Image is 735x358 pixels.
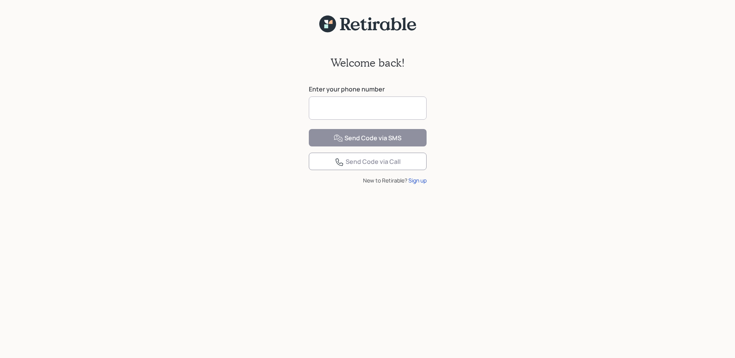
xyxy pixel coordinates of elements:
label: Enter your phone number [309,85,427,93]
button: Send Code via SMS [309,129,427,146]
div: Send Code via SMS [334,134,401,143]
div: New to Retirable? [309,176,427,184]
h2: Welcome back! [330,56,405,69]
div: Send Code via Call [335,157,401,167]
div: Sign up [408,176,427,184]
button: Send Code via Call [309,153,427,170]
